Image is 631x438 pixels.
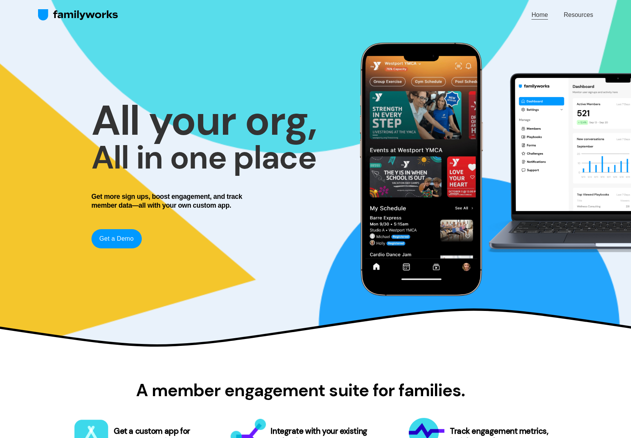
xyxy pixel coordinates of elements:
[564,10,593,20] a: Resources
[91,94,317,148] strong: All your org,
[136,379,465,402] strong: A member engagement suite for families.
[91,192,248,210] h4: Get more sign ups, boost engagement, and track member data—all with your own custom app.
[531,10,548,20] a: Home
[91,229,142,248] a: Get a Demo
[91,137,316,179] strong: All in one place
[38,9,118,21] img: FamilyWorks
